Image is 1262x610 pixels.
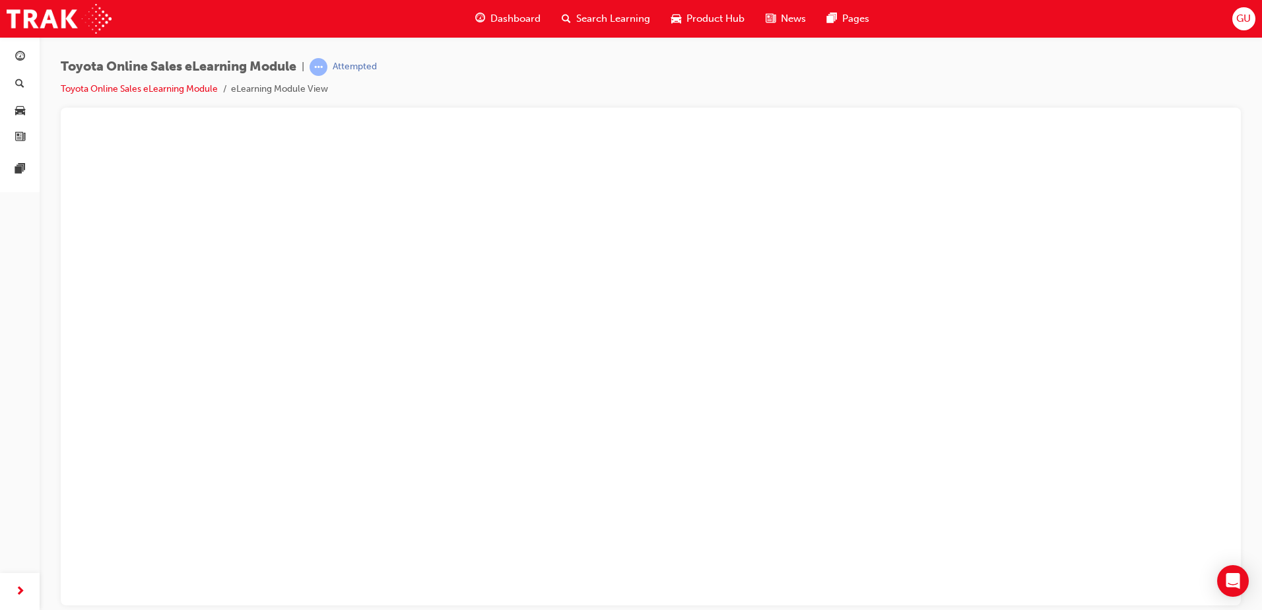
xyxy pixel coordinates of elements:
li: eLearning Module View [231,82,328,97]
span: Search Learning [576,11,650,26]
span: pages-icon [827,11,837,27]
span: news-icon [766,11,776,27]
button: GU [1232,7,1255,30]
span: GU [1236,11,1251,26]
span: | [302,59,304,75]
span: search-icon [15,79,24,90]
span: news-icon [15,132,25,144]
span: car-icon [15,105,25,117]
span: Toyota Online Sales eLearning Module [61,59,296,75]
a: news-iconNews [755,5,816,32]
a: guage-iconDashboard [465,5,551,32]
span: search-icon [562,11,571,27]
a: car-iconProduct Hub [661,5,755,32]
span: guage-icon [475,11,485,27]
span: News [781,11,806,26]
img: Trak [7,4,112,34]
span: Pages [842,11,869,26]
div: Open Intercom Messenger [1217,565,1249,597]
span: learningRecordVerb_ATTEMPT-icon [310,58,327,76]
a: pages-iconPages [816,5,880,32]
a: Toyota Online Sales eLearning Module [61,83,218,94]
div: Attempted [333,61,377,73]
span: Dashboard [490,11,541,26]
span: Product Hub [686,11,745,26]
span: guage-icon [15,51,25,63]
a: search-iconSearch Learning [551,5,661,32]
span: car-icon [671,11,681,27]
span: next-icon [15,584,25,600]
span: pages-icon [15,164,25,176]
